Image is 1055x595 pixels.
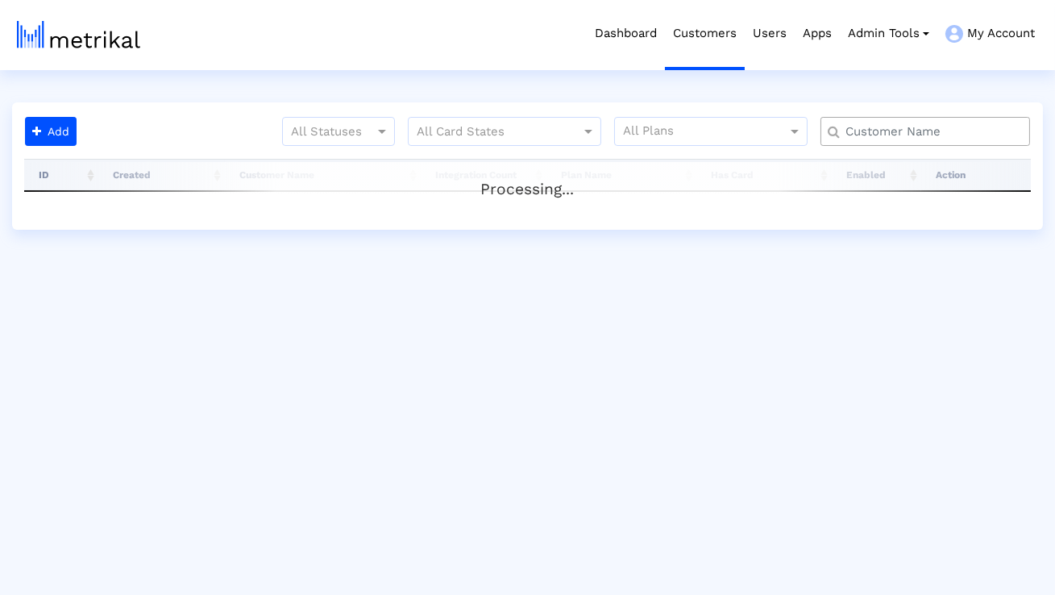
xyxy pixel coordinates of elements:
[98,159,224,191] th: Created
[24,162,1031,194] div: Processing...
[225,159,421,191] th: Customer Name
[17,21,140,48] img: metrical-logo-light.png
[832,159,921,191] th: Enabled
[623,122,790,143] input: All Plans
[417,122,563,143] input: All Card States
[945,25,963,43] img: my-account-menu-icon.png
[25,117,77,146] button: Add
[834,123,1024,140] input: Customer Name
[921,159,1031,191] th: Action
[421,159,546,191] th: Integration Count
[546,159,697,191] th: Plan Name
[24,159,98,191] th: ID
[696,159,832,191] th: Has Card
